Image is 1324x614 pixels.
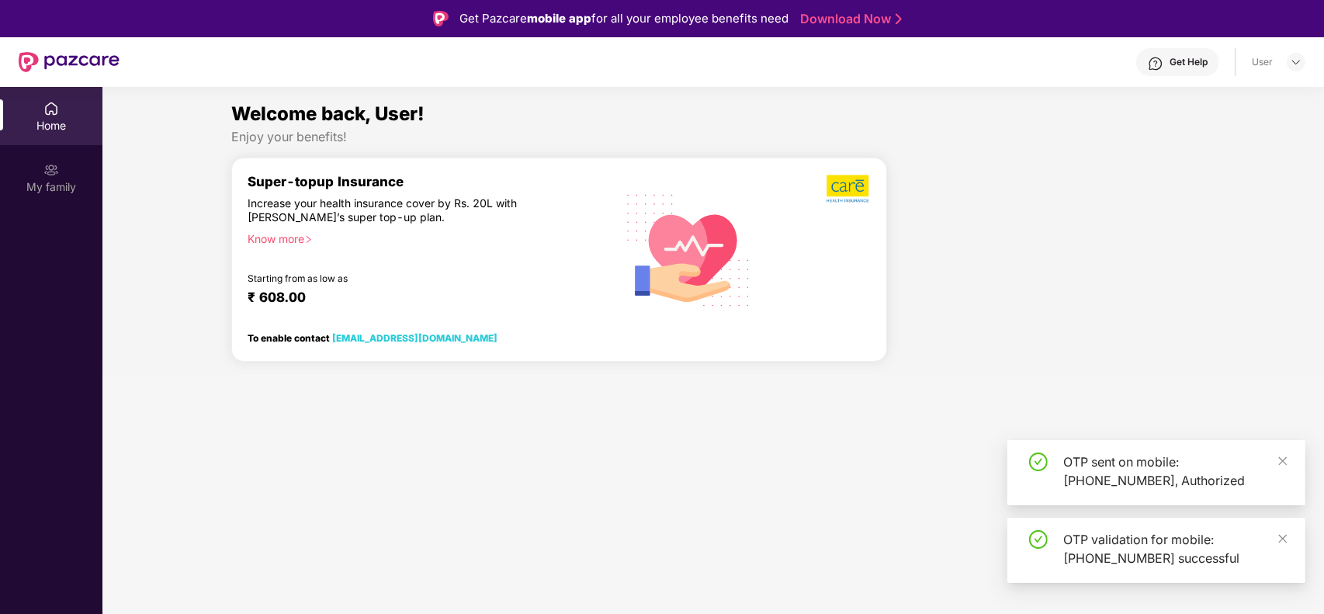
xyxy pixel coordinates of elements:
[1252,56,1273,68] div: User
[248,174,612,189] div: Super-topup Insurance
[1170,56,1208,68] div: Get Help
[896,11,902,27] img: Stroke
[248,196,544,225] div: Increase your health insurance cover by Rs. 20L with [PERSON_NAME]’s super top-up plan.
[1277,456,1288,467] span: close
[1063,530,1287,567] div: OTP validation for mobile: [PHONE_NUMBER] successful
[248,332,497,343] div: To enable contact
[615,174,763,324] img: svg+xml;base64,PHN2ZyB4bWxucz0iaHR0cDovL3d3dy53My5vcmcvMjAwMC9zdmciIHhtbG5zOnhsaW5rPSJodHRwOi8vd3...
[433,11,449,26] img: Logo
[827,174,871,203] img: b5dec4f62d2307b9de63beb79f102df3.png
[1290,56,1302,68] img: svg+xml;base64,PHN2ZyBpZD0iRHJvcGRvd24tMzJ4MzIiIHhtbG5zPSJodHRwOi8vd3d3LnczLm9yZy8yMDAwL3N2ZyIgd2...
[1148,56,1163,71] img: svg+xml;base64,PHN2ZyBpZD0iSGVscC0zMngzMiIgeG1sbnM9Imh0dHA6Ly93d3cudzMub3JnLzIwMDAvc3ZnIiB3aWR0aD...
[19,52,120,72] img: New Pazcare Logo
[459,9,789,28] div: Get Pazcare for all your employee benefits need
[1029,530,1048,549] span: check-circle
[231,102,425,125] span: Welcome back, User!
[1277,533,1288,544] span: close
[43,162,59,178] img: svg+xml;base64,PHN2ZyB3aWR0aD0iMjAiIGhlaWdodD0iMjAiIHZpZXdCb3g9IjAgMCAyMCAyMCIgZmlsbD0ibm9uZSIgeG...
[1063,453,1287,490] div: OTP sent on mobile: [PHONE_NUMBER], Authorized
[332,332,497,344] a: [EMAIL_ADDRESS][DOMAIN_NAME]
[231,129,1196,145] div: Enjoy your benefits!
[248,272,546,283] div: Starting from as low as
[800,11,897,27] a: Download Now
[304,235,313,244] span: right
[248,232,602,243] div: Know more
[527,11,591,26] strong: mobile app
[43,101,59,116] img: svg+xml;base64,PHN2ZyBpZD0iSG9tZSIgeG1sbnM9Imh0dHA6Ly93d3cudzMub3JnLzIwMDAvc3ZnIiB3aWR0aD0iMjAiIG...
[248,290,596,308] div: ₹ 608.00
[1029,453,1048,471] span: check-circle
